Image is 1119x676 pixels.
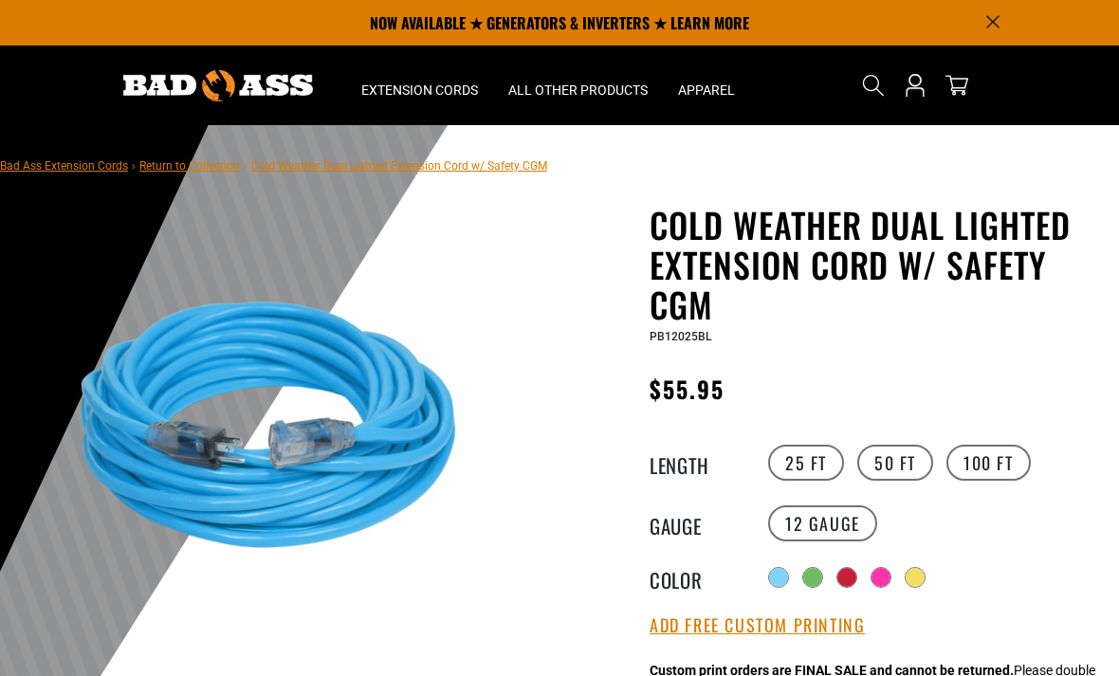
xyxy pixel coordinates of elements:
legend: Gauge [650,511,744,536]
label: 25 FT [768,445,844,481]
summary: All Other Products [493,46,663,125]
span: › [132,159,136,173]
legend: Length [650,450,744,475]
span: $55.95 [650,372,725,406]
label: 50 FT [857,445,933,481]
legend: Color [650,565,744,590]
img: Bad Ass Extension Cords [123,70,313,101]
summary: Apparel [663,46,750,125]
span: › [244,159,248,173]
span: Extension Cords [361,82,478,99]
span: Apparel [678,82,735,99]
button: Add Free Custom Printing [650,615,865,636]
span: PB12025BL [650,330,711,343]
h1: Cold Weather Dual Lighted Extension Cord w/ Safety CGM [650,205,1105,324]
a: Return to Collection [139,159,240,173]
label: 100 FT [946,445,1031,481]
summary: Extension Cords [346,46,493,125]
span: All Other Products [508,82,648,99]
span: Cold Weather Dual Lighted Extension Cord w/ Safety CGM [251,159,547,173]
label: 12 Gauge [768,505,877,541]
summary: Search [858,70,889,100]
img: Light Blue [56,209,504,656]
